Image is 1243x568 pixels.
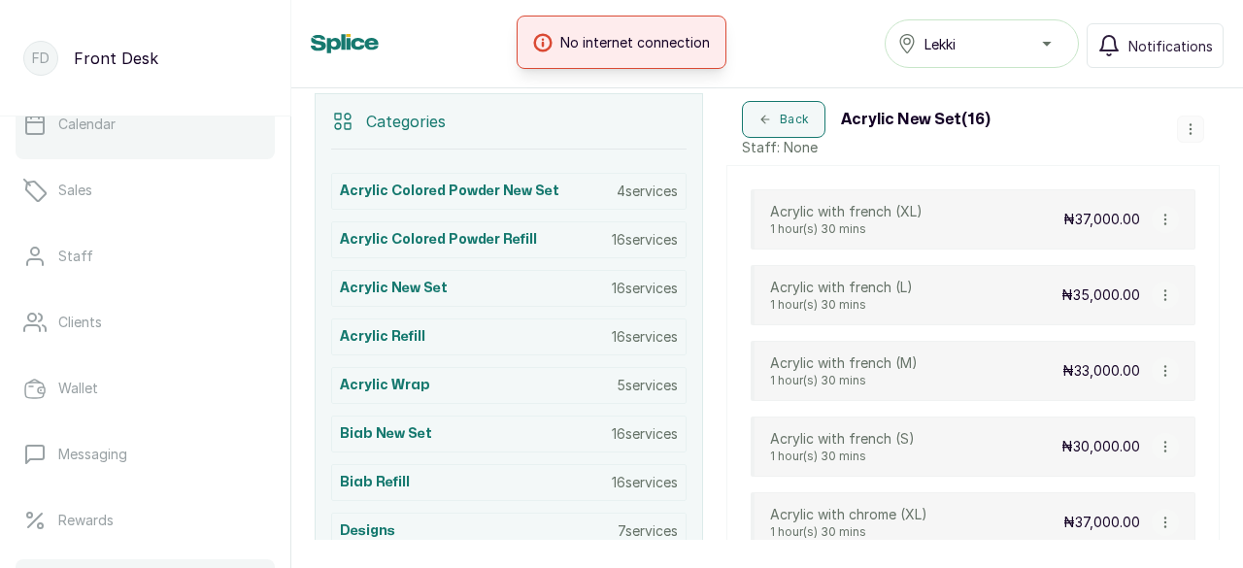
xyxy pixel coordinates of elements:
h3: Acrylic colored powder Refill [340,230,537,250]
p: 1 hour(s) 30 mins [770,297,913,313]
p: Staff: None [742,138,991,157]
p: ₦30,000.00 [1061,437,1140,456]
a: Wallet [16,361,275,416]
p: Acrylic with chrome (XL) [770,505,927,524]
p: Categories [366,110,446,133]
h3: Biab Refill [340,473,410,492]
p: ₦33,000.00 [1062,361,1140,381]
a: Sales [16,163,275,217]
p: 16 services [612,473,678,492]
p: Calendar [58,115,116,134]
p: 1 hour(s) 30 mins [770,524,927,540]
div: Acrylic with french (S)1 hour(s) 30 mins [770,429,915,464]
div: Acrylic with french (M)1 hour(s) 30 mins [770,353,918,388]
p: 5 services [617,376,678,395]
span: No internet connection [560,32,710,52]
button: Back [742,101,825,138]
div: Acrylic with french (L)1 hour(s) 30 mins [770,278,913,313]
p: Sales [58,181,92,200]
a: Messaging [16,427,275,482]
p: Clients [58,313,102,332]
a: Calendar [16,97,275,151]
h3: Acrylic New Set ( 16 ) [841,108,991,131]
p: ₦37,000.00 [1063,513,1140,532]
div: Acrylic with chrome (XL)1 hour(s) 30 mins [770,505,927,540]
p: Staff [58,247,93,266]
p: 4 services [617,182,678,201]
p: 1 hour(s) 30 mins [770,373,918,388]
p: 7 services [618,521,678,541]
p: Rewards [58,511,114,530]
p: ₦37,000.00 [1063,210,1140,229]
p: Acrylic with french (XL) [770,202,923,221]
h3: Designs [340,521,395,541]
p: Wallet [58,379,98,398]
h3: Acrylic New Set [340,279,448,298]
p: ₦35,000.00 [1061,285,1140,305]
p: 16 services [612,327,678,347]
a: Clients [16,295,275,350]
a: Staff [16,229,275,284]
p: Acrylic with french (M) [770,353,918,373]
p: 16 services [612,424,678,444]
h3: Biab New Set [340,424,432,444]
p: Acrylic with french (S) [770,429,915,449]
h3: Acrylic Refill [340,327,425,347]
a: Rewards [16,493,275,548]
p: Messaging [58,445,127,464]
p: 16 services [612,230,678,250]
h3: Acrylic wrap [340,376,430,395]
p: Acrylic with french (L) [770,278,913,297]
div: Acrylic with french (XL)1 hour(s) 30 mins [770,202,923,237]
p: 1 hour(s) 30 mins [770,221,923,237]
p: 16 services [612,279,678,298]
p: 1 hour(s) 30 mins [770,449,915,464]
h3: Acrylic colored powder new set [340,182,559,201]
